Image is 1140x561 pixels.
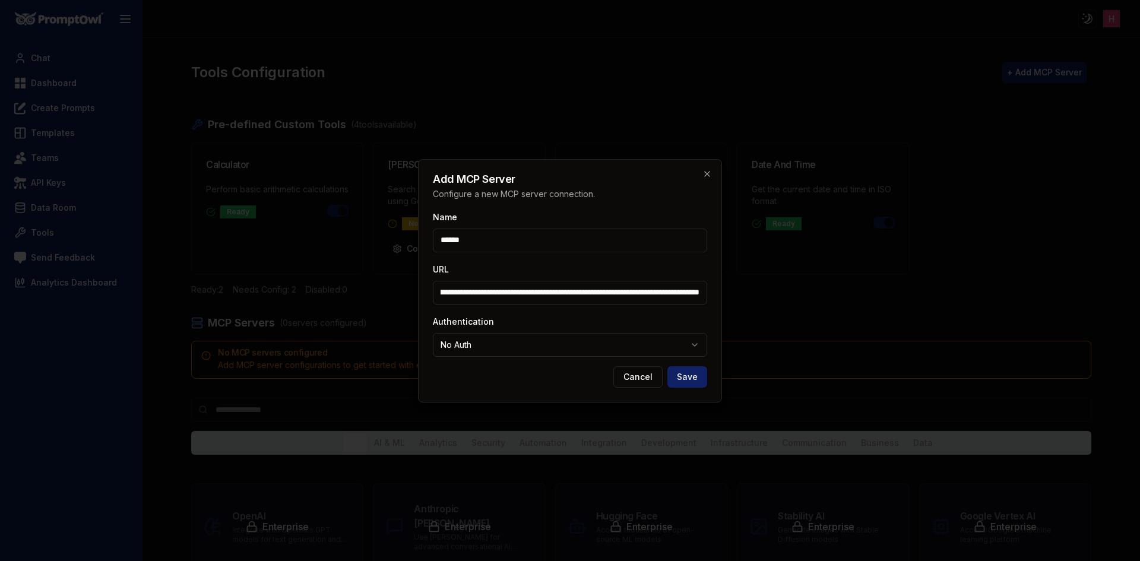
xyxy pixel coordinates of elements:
[667,366,707,388] button: Save
[433,174,707,185] h2: Add MCP Server
[433,212,457,222] label: Name
[433,264,449,274] label: URL
[613,366,663,388] button: Cancel
[433,316,494,327] label: Authentication
[433,188,707,200] p: Configure a new MCP server connection.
